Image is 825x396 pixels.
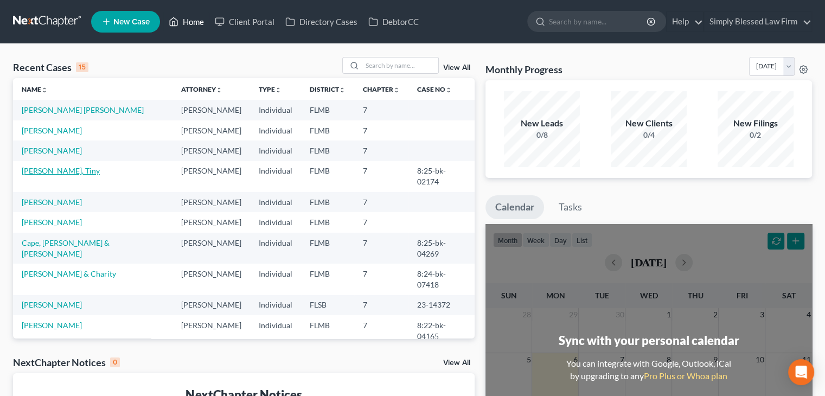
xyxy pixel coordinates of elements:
[301,212,354,232] td: FLMB
[172,161,250,192] td: [PERSON_NAME]
[22,269,116,278] a: [PERSON_NAME] & Charity
[22,238,110,258] a: Cape, [PERSON_NAME] & [PERSON_NAME]
[562,357,736,382] div: You can integrate with Google, Outlook, iCal by upgrading to any
[22,146,82,155] a: [PERSON_NAME]
[22,197,82,207] a: [PERSON_NAME]
[250,140,301,161] td: Individual
[13,356,120,369] div: NextChapter Notices
[172,295,250,315] td: [PERSON_NAME]
[485,63,562,76] h3: Monthly Progress
[310,85,346,93] a: Districtunfold_more
[611,117,687,130] div: New Clients
[301,100,354,120] td: FLMB
[259,85,282,93] a: Typeunfold_more
[354,295,408,315] td: 7
[667,12,703,31] a: Help
[172,212,250,232] td: [PERSON_NAME]
[301,233,354,264] td: FLMB
[704,12,811,31] a: Simply Blessed Law Firm
[354,233,408,264] td: 7
[301,264,354,295] td: FLMB
[22,321,82,330] a: [PERSON_NAME]
[443,64,470,72] a: View All
[172,233,250,264] td: [PERSON_NAME]
[408,295,475,315] td: 23-14372
[718,117,794,130] div: New Filings
[301,120,354,140] td: FLMB
[250,264,301,295] td: Individual
[408,233,475,264] td: 8:25-bk-04269
[250,315,301,346] td: Individual
[275,87,282,93] i: unfold_more
[504,130,580,140] div: 0/8
[172,140,250,161] td: [PERSON_NAME]
[22,300,82,309] a: [PERSON_NAME]
[301,140,354,161] td: FLMB
[172,264,250,295] td: [PERSON_NAME]
[363,12,424,31] a: DebtorCC
[611,130,687,140] div: 0/4
[181,85,222,93] a: Attorneyunfold_more
[301,295,354,315] td: FLSB
[250,192,301,212] td: Individual
[172,315,250,346] td: [PERSON_NAME]
[250,161,301,192] td: Individual
[22,166,100,175] a: [PERSON_NAME], Tiny
[362,58,438,73] input: Search by name...
[76,62,88,72] div: 15
[354,212,408,232] td: 7
[354,161,408,192] td: 7
[354,100,408,120] td: 7
[250,295,301,315] td: Individual
[393,87,400,93] i: unfold_more
[408,161,475,192] td: 8:25-bk-02174
[22,126,82,135] a: [PERSON_NAME]
[280,12,363,31] a: Directory Cases
[172,192,250,212] td: [PERSON_NAME]
[41,87,48,93] i: unfold_more
[718,130,794,140] div: 0/2
[354,315,408,346] td: 7
[209,12,280,31] a: Client Portal
[417,85,452,93] a: Case Nounfold_more
[250,120,301,140] td: Individual
[644,371,727,381] a: Pro Plus or Whoa plan
[250,100,301,120] td: Individual
[354,264,408,295] td: 7
[354,192,408,212] td: 7
[354,140,408,161] td: 7
[301,192,354,212] td: FLMB
[110,357,120,367] div: 0
[485,195,544,219] a: Calendar
[250,233,301,264] td: Individual
[408,264,475,295] td: 8:24-bk-07418
[22,218,82,227] a: [PERSON_NAME]
[354,120,408,140] td: 7
[339,87,346,93] i: unfold_more
[445,87,452,93] i: unfold_more
[363,85,400,93] a: Chapterunfold_more
[163,12,209,31] a: Home
[13,61,88,74] div: Recent Cases
[408,315,475,346] td: 8:22-bk-04165
[549,11,648,31] input: Search by name...
[216,87,222,93] i: unfold_more
[504,117,580,130] div: New Leads
[443,359,470,367] a: View All
[113,18,150,26] span: New Case
[172,120,250,140] td: [PERSON_NAME]
[22,85,48,93] a: Nameunfold_more
[549,195,592,219] a: Tasks
[22,105,144,114] a: [PERSON_NAME] [PERSON_NAME]
[301,315,354,346] td: FLMB
[301,161,354,192] td: FLMB
[250,212,301,232] td: Individual
[558,332,739,349] div: Sync with your personal calendar
[788,359,814,385] div: Open Intercom Messenger
[172,100,250,120] td: [PERSON_NAME]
